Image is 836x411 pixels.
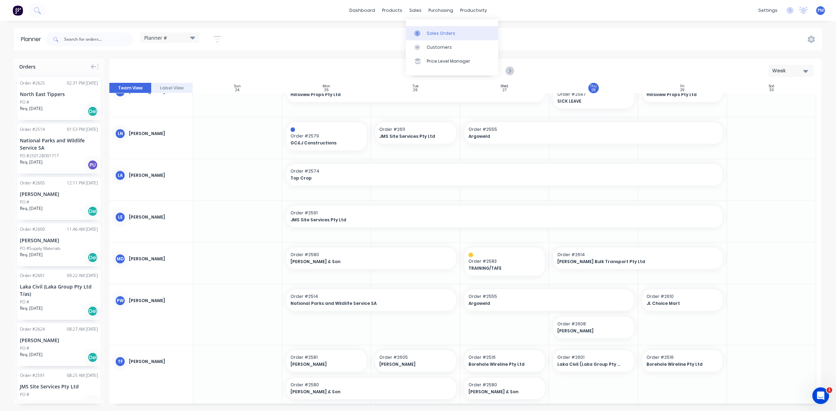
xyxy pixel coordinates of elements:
span: Req. [DATE] [20,205,42,212]
span: Order # 2614 [557,252,719,258]
span: GC&J Constructions [291,140,356,146]
div: [PERSON_NAME] [129,172,187,179]
span: Laka Civil (Laka Group Pty Ltd T/as) [557,361,622,367]
span: Order # 2514 [291,293,452,300]
span: Order # 2591 [291,210,719,216]
a: Price Level Manager [406,54,498,68]
div: Fri [680,84,684,88]
div: 08:25 AM [DATE] [67,372,98,379]
div: Order # 2605 [20,180,45,186]
div: North East Tippers [20,90,98,98]
span: Planner # [144,34,167,41]
span: PM [818,7,824,14]
div: 28 [591,88,595,92]
div: PO # [20,199,29,205]
div: [PERSON_NAME] [129,298,187,304]
div: Order # 2600 [20,226,45,232]
div: Sun [234,84,241,88]
span: National Parks and Wildlife Service SA [291,300,436,307]
div: Order # 2591 [20,372,45,379]
div: productivity [457,5,490,16]
div: PO # [20,299,29,305]
span: Argoweld [469,133,694,140]
div: Del [87,206,98,216]
div: Customers [427,44,452,50]
span: Top Crop [291,175,676,181]
span: Argoweld [469,300,614,307]
div: JMS Site Services Pty Ltd [20,383,98,390]
span: Order # 2580 [469,382,541,388]
button: Label View [151,83,193,93]
div: Wed [501,84,508,88]
div: Order # 2624 [20,326,45,332]
span: [PERSON_NAME] & Son [291,389,436,395]
span: [PERSON_NAME] & Son [291,259,436,265]
div: Del [87,106,98,117]
div: PU [87,398,98,409]
a: Sales Orders [406,26,498,40]
div: products [379,5,406,16]
div: Del [87,352,98,363]
div: 02:31 PM [DATE] [67,80,98,86]
div: LA [115,170,125,181]
div: 11:46 AM [DATE] [67,226,98,232]
span: JL Choice Mart [647,300,712,307]
span: Order # 2555 [469,126,719,133]
div: Week [772,67,804,74]
div: 27 [503,88,506,92]
span: Order # 2610 [647,293,719,300]
span: Order # 2611 [379,126,452,133]
img: Factory [13,5,23,16]
span: [PERSON_NAME] [557,328,622,334]
iframe: Intercom live chat [812,387,829,404]
a: Customers [406,40,498,54]
span: Order # 2601 [557,354,630,361]
a: dashboard [346,5,379,16]
div: 09:22 AM [DATE] [67,272,98,279]
span: TRAINING/TAFE [469,265,534,271]
div: [PERSON_NAME] [20,237,98,244]
span: Borehole Wireline Pty Ltd [647,361,712,367]
span: Req. [DATE] [20,159,42,165]
span: Order # 2581 [291,354,363,361]
span: [PERSON_NAME] & Son [469,389,534,395]
div: Sat [769,84,774,88]
span: Orders [19,63,36,70]
div: 01:53 PM [DATE] [67,126,98,133]
span: Order # 2608 [557,321,630,327]
div: Thu [590,84,597,88]
span: Order # 2579 [291,133,363,139]
div: TF [115,356,125,367]
div: 26 [413,88,418,92]
div: Planner [21,35,45,44]
span: Order # 2516 [469,354,541,361]
div: 25 [324,88,328,92]
span: Order # 2555 [469,293,630,300]
span: Order # 2516 [647,354,719,361]
div: PU [87,160,98,170]
input: Search for orders... [64,32,133,46]
span: [PERSON_NAME] [379,361,444,367]
div: [PERSON_NAME] [129,256,187,262]
div: Del [87,306,98,316]
div: National Parks and Wildlife Service SA [20,137,98,151]
span: Order # 2583 [469,258,541,264]
span: Req. [DATE] [20,398,42,404]
div: 24 [235,88,239,92]
div: Price Level Manager [427,58,470,64]
div: Tue [412,84,418,88]
span: JMS Site Services Pty Ltd [291,217,676,223]
div: Del [87,252,98,263]
div: settings [755,5,781,16]
div: [PERSON_NAME] [20,190,98,198]
div: PO # [20,99,29,105]
span: Req. [DATE] [20,305,42,311]
span: Order # 2580 [291,252,452,258]
span: Borehole Wireline Pty Ltd [469,361,534,367]
span: Order # 2580 [291,382,452,388]
span: JMS Site Services Pty Ltd [379,133,444,140]
button: Week [768,65,814,77]
div: PO # [20,345,29,351]
div: sales [406,5,425,16]
div: Order # 2625 [20,80,45,86]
